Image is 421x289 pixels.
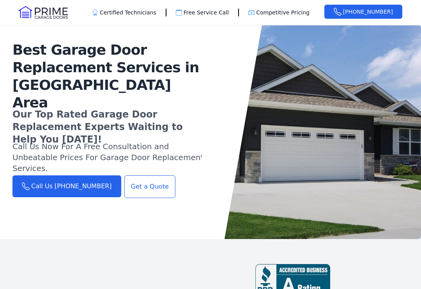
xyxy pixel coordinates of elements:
[100,9,156,16] p: Certified Technicians
[256,9,310,16] p: Competitive Pricing
[168,25,421,239] div: 3 / 3
[19,6,68,19] img: Logo
[12,141,204,174] p: Call Us Now For A Free Consultation and Unbeatable Prices For Garage Door Replacement Services.
[12,41,204,111] span: Best Garage Door Replacement Services in [GEOGRAPHIC_DATA] Area
[12,108,204,146] p: Our Top Rated Garage Door Replacement Experts Waiting to Help You [DATE]!
[12,175,121,197] a: Call Us [PHONE_NUMBER]
[124,175,175,198] a: Get a Quote
[324,5,402,19] a: [PHONE_NUMBER]
[184,9,229,16] p: Free Service Call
